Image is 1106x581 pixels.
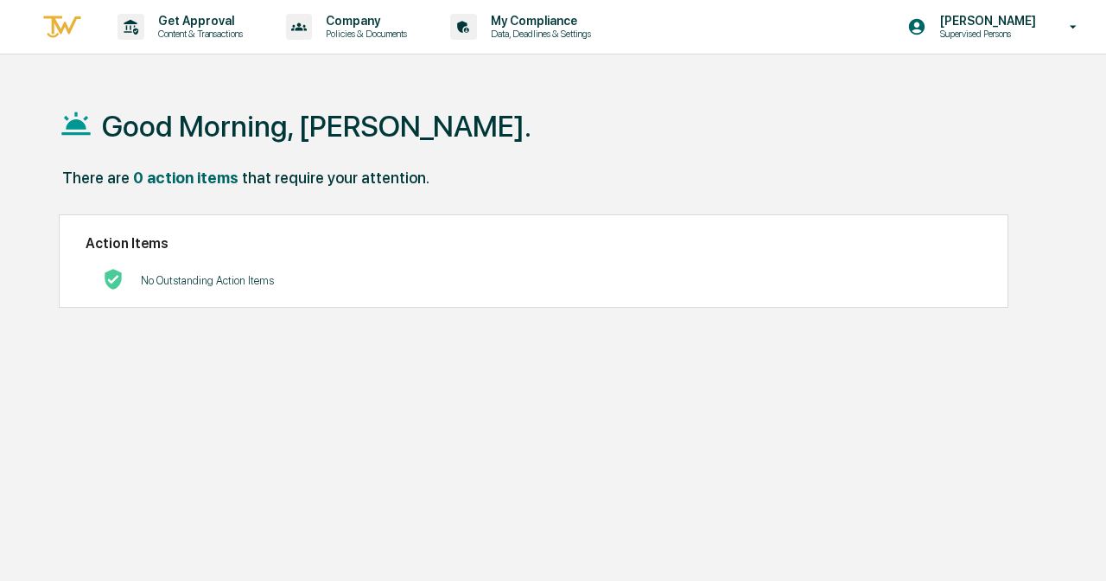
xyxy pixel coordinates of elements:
p: Policies & Documents [312,28,416,40]
div: that require your attention. [242,169,429,187]
h2: Action Items [86,235,982,252]
p: Content & Transactions [144,28,251,40]
p: Get Approval [144,14,251,28]
div: 0 action items [133,169,238,187]
p: Data, Deadlines & Settings [477,28,600,40]
p: [PERSON_NAME] [926,14,1045,28]
p: Company [312,14,416,28]
img: logo [41,13,83,41]
img: No Actions logo [103,269,124,290]
p: Supervised Persons [926,28,1045,40]
p: No Outstanding Action Items [141,274,274,287]
h1: Good Morning, [PERSON_NAME]. [102,109,531,144]
div: There are [62,169,130,187]
p: My Compliance [477,14,600,28]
